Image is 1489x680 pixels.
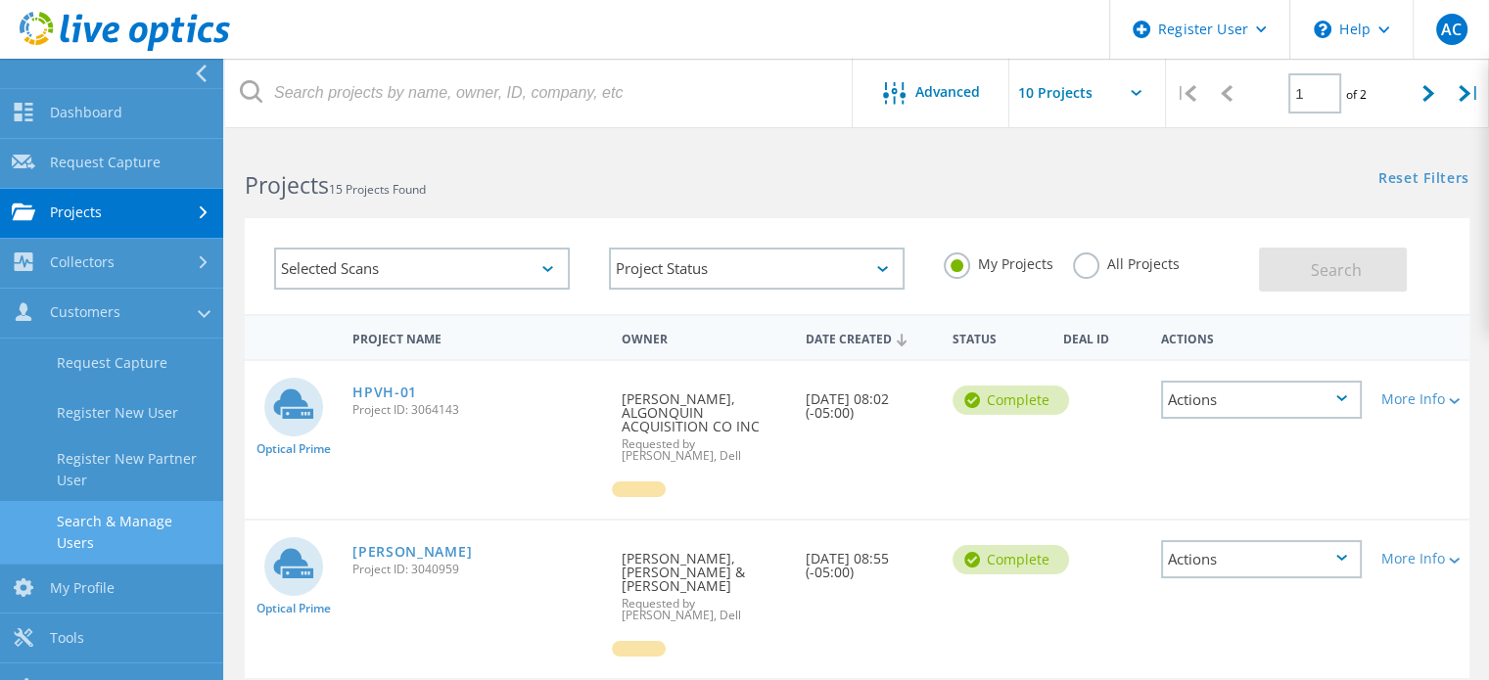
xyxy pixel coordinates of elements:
[329,181,426,198] span: 15 Projects Found
[1381,392,1460,406] div: More Info
[1378,171,1469,188] a: Reset Filters
[612,521,796,641] div: [PERSON_NAME], [PERSON_NAME] & [PERSON_NAME]
[274,248,570,290] div: Selected Scans
[796,521,943,599] div: [DATE] 08:55 (-05:00)
[1314,21,1331,38] svg: \n
[944,252,1053,271] label: My Projects
[1259,248,1407,292] button: Search
[1151,319,1372,355] div: Actions
[1346,86,1367,103] span: of 2
[1166,59,1206,128] div: |
[1073,252,1180,271] label: All Projects
[622,598,786,621] span: Requested by [PERSON_NAME], Dell
[245,169,329,201] b: Projects
[1161,540,1362,578] div: Actions
[352,404,602,416] span: Project ID: 3064143
[256,443,331,455] span: Optical Prime
[1161,381,1362,419] div: Actions
[943,319,1053,355] div: Status
[256,603,331,614] span: Optical Prime
[953,545,1069,574] div: Complete
[915,85,980,99] span: Advanced
[1311,259,1362,281] span: Search
[1449,59,1489,128] div: |
[1441,22,1462,37] span: AC
[1381,552,1460,566] div: More Info
[953,385,1069,415] div: Complete
[352,564,602,575] span: Project ID: 3040959
[796,319,943,356] div: Date Created
[343,319,612,355] div: Project Name
[796,361,943,439] div: [DATE] 08:02 (-05:00)
[352,545,472,559] a: [PERSON_NAME]
[20,41,230,55] a: Live Optics Dashboard
[225,59,854,127] input: Search projects by name, owner, ID, company, etc
[612,361,796,481] div: [PERSON_NAME], ALGONQUIN ACQUISITION CO INC
[1053,319,1151,355] div: Deal Id
[352,385,417,399] a: HPVH-01
[622,438,786,462] span: Requested by [PERSON_NAME], Dell
[612,319,796,355] div: Owner
[609,248,905,290] div: Project Status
